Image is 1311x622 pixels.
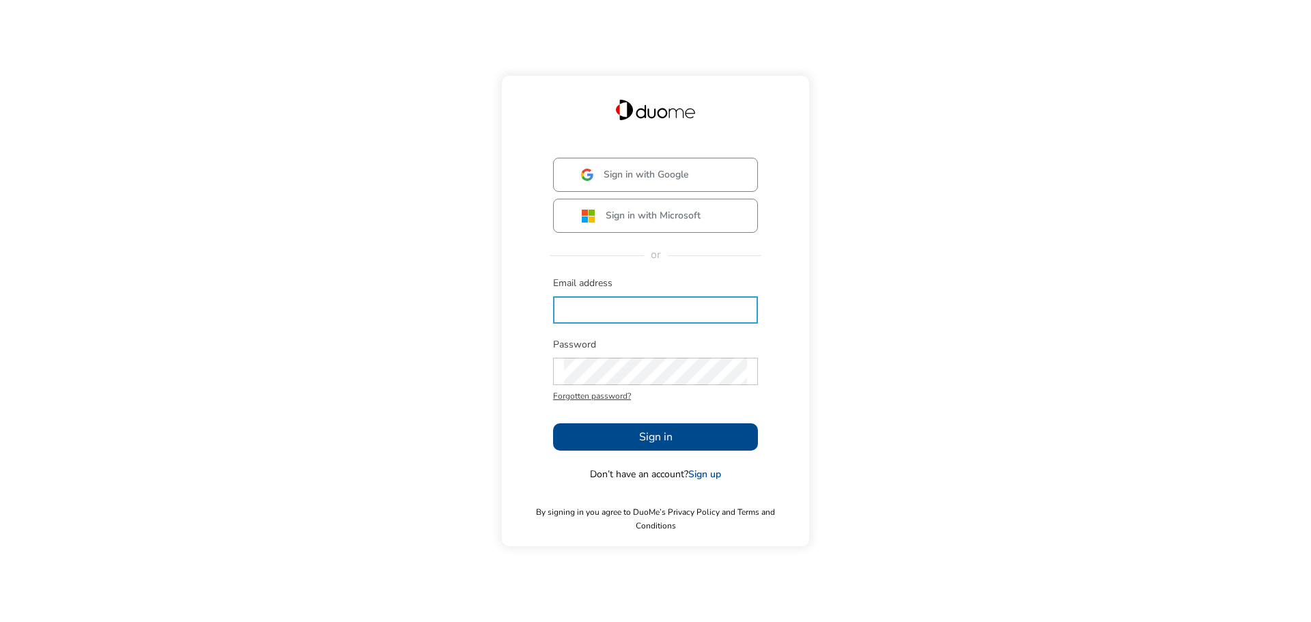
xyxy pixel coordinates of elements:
[581,169,593,181] img: google.svg
[553,158,758,192] button: Sign in with Google
[644,247,668,262] span: or
[639,429,673,445] span: Sign in
[553,389,758,403] span: Forgotten password?
[553,277,758,290] span: Email address
[516,505,795,533] span: By signing in you agree to DuoMe’s Privacy Policy and Terms and Conditions
[581,208,595,223] img: ms.svg
[688,468,721,481] a: Sign up
[553,338,758,352] span: Password
[604,168,689,182] span: Sign in with Google
[590,468,721,481] span: Don’t have an account?
[553,199,758,233] button: Sign in with Microsoft
[616,100,695,120] img: Duome
[606,209,701,223] span: Sign in with Microsoft
[553,423,758,451] button: Sign in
